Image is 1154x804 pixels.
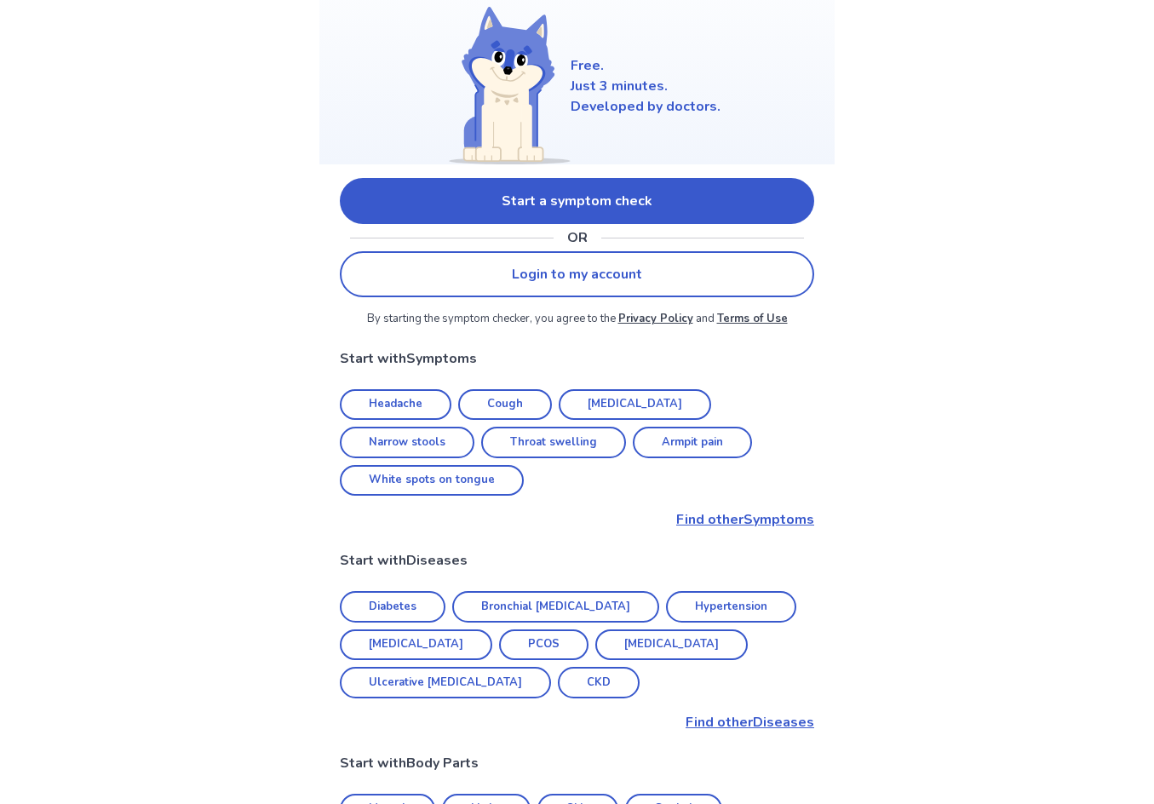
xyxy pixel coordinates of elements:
[571,76,721,96] p: Just 3 minutes.
[633,427,752,458] a: Armpit pain
[458,389,552,421] a: Cough
[499,629,588,661] a: PCOS
[666,591,796,623] a: Hypertension
[340,311,814,328] p: By starting the symptom checker, you agree to the and
[340,509,814,530] p: Find other Symptoms
[559,389,711,421] a: [MEDICAL_DATA]
[340,509,814,530] a: Find otherSymptoms
[595,629,748,661] a: [MEDICAL_DATA]
[340,427,474,458] a: Narrow stools
[571,55,721,76] p: Free.
[481,427,626,458] a: Throat swelling
[571,96,721,117] p: Developed by doctors.
[717,311,788,326] a: Terms of Use
[340,667,551,698] a: Ulcerative [MEDICAL_DATA]
[340,591,445,623] a: Diabetes
[340,178,814,224] a: Start a symptom check
[340,251,814,297] a: Login to my account
[567,227,588,248] p: OR
[340,712,814,732] a: Find otherDiseases
[340,712,814,732] p: Find other Diseases
[434,7,571,164] img: Shiba (Welcome)
[340,753,814,773] p: Start with Body Parts
[340,550,814,571] p: Start with Diseases
[340,465,524,497] a: White spots on tongue
[340,629,492,661] a: [MEDICAL_DATA]
[340,348,814,369] p: Start with Symptoms
[452,591,659,623] a: Bronchial [MEDICAL_DATA]
[618,311,693,326] a: Privacy Policy
[558,667,640,698] a: CKD
[340,389,451,421] a: Headache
